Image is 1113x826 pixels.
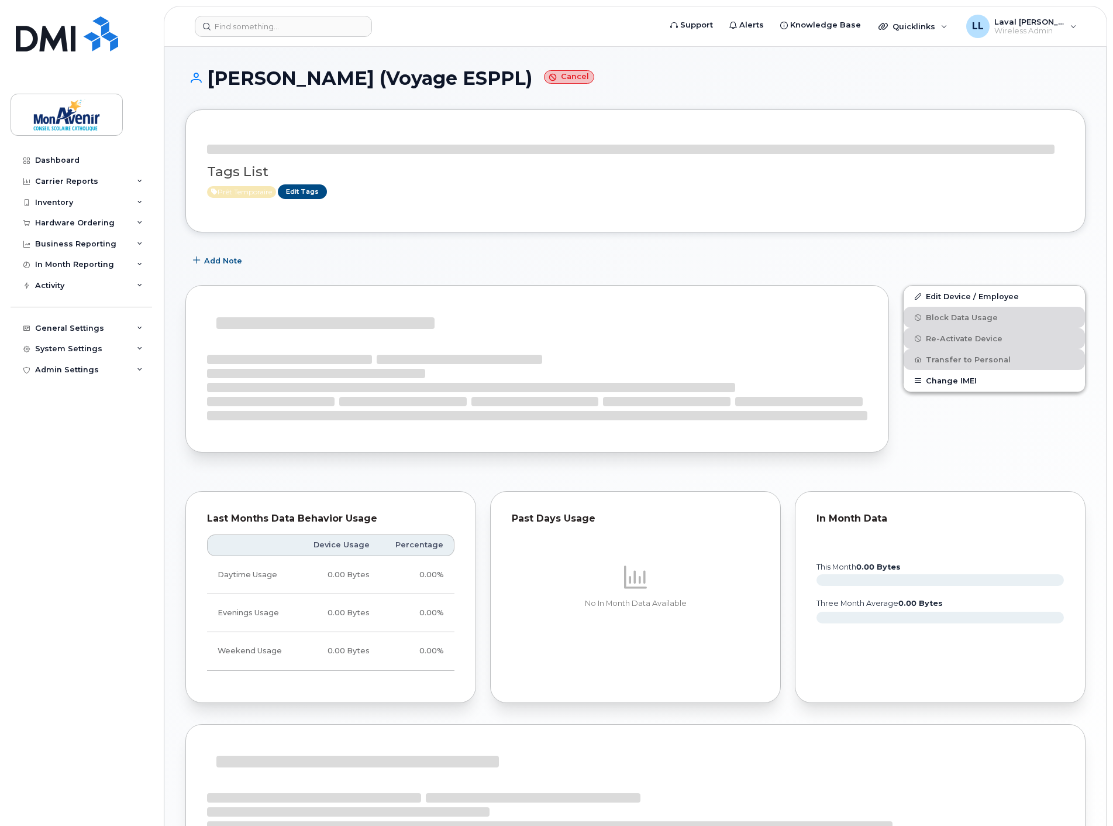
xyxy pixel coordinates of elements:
[380,594,454,632] td: 0.00%
[904,370,1085,391] button: Change IMEI
[185,68,1086,88] h1: [PERSON_NAME] (Voyage ESPPL)
[207,632,454,670] tr: Friday from 6:00pm to Monday 8:00am
[380,556,454,594] td: 0.00%
[298,594,381,632] td: 0.00 Bytes
[904,349,1085,370] button: Transfer to Personal
[544,70,594,84] small: Cancel
[816,599,943,608] text: three month average
[512,513,759,525] div: Past Days Usage
[207,594,454,632] tr: Weekdays from 6:00pm to 8:00am
[816,513,1064,525] div: In Month Data
[278,184,327,199] a: Edit Tags
[380,632,454,670] td: 0.00%
[904,286,1085,307] a: Edit Device / Employee
[207,632,298,670] td: Weekend Usage
[298,534,381,556] th: Device Usage
[207,164,1064,179] h3: Tags List
[185,250,252,271] button: Add Note
[816,563,901,571] text: this month
[207,594,298,632] td: Evenings Usage
[898,599,943,608] tspan: 0.00 Bytes
[298,632,381,670] td: 0.00 Bytes
[904,307,1085,328] button: Block Data Usage
[207,186,276,198] span: Active
[207,513,454,525] div: Last Months Data Behavior Usage
[380,534,454,556] th: Percentage
[512,598,759,609] p: No In Month Data Available
[926,334,1002,343] span: Re-Activate Device
[856,563,901,571] tspan: 0.00 Bytes
[207,556,298,594] td: Daytime Usage
[298,556,381,594] td: 0.00 Bytes
[904,328,1085,349] button: Re-Activate Device
[204,255,242,266] span: Add Note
